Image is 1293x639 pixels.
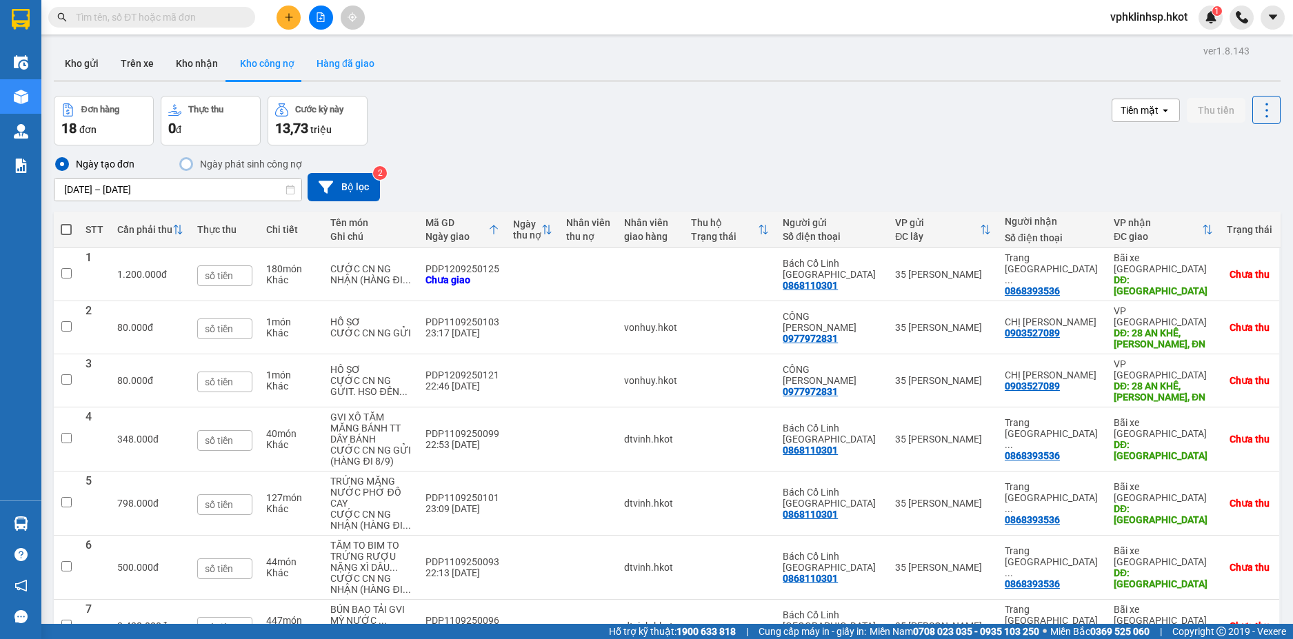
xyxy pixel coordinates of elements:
div: 80.000 [117,375,183,386]
div: 1 [86,252,103,296]
div: dtvinh.hkot [624,620,677,631]
div: Chưa giao [425,274,499,285]
div: Thực thu [188,105,223,114]
div: Nhân viên [566,217,610,228]
div: Khác [266,439,317,450]
div: PDP1109250096 [425,615,499,626]
div: CÔNG TY LONG VÂN [783,311,881,333]
div: vonhuy.hkot [624,375,677,386]
span: ... [1005,274,1013,285]
div: Bãi xe [GEOGRAPHIC_DATA] [1114,481,1213,503]
input: Select a date range. [54,179,301,201]
span: 18 [61,120,77,136]
div: 23:09 [DATE] [425,503,499,514]
div: DĐ: 28 AN KHÊ, THANH KHÊ, ĐN [1114,381,1213,403]
div: 80.000 [117,322,183,333]
input: số tiền [197,617,252,638]
span: ... [403,274,411,285]
div: 127 món [266,492,317,503]
div: Bãi xe [GEOGRAPHIC_DATA] [1114,252,1213,274]
div: Cước kỳ này [295,105,343,114]
div: 4 [86,412,103,467]
div: 0868393536 [1005,450,1060,461]
th: Toggle SortBy [419,212,506,248]
div: CƯỚC CN NG NHẬN (HÀNG ĐI 12/9) [330,263,412,285]
div: PDP1109250093 [425,556,499,567]
div: CƯỚC CN NG GỬI [330,327,412,338]
div: Mã GD [425,217,488,228]
div: ĐC giao [1114,231,1202,242]
div: Ngày tạo đơn [70,156,134,172]
div: CÔNG TY LONG VÂN [783,364,881,386]
div: 180 món [266,263,317,274]
div: Bãi xe [GEOGRAPHIC_DATA] [1114,417,1213,439]
div: 35 [PERSON_NAME] [895,269,991,280]
div: VP [GEOGRAPHIC_DATA] [1114,358,1213,381]
div: CƯỚC CN NG NHẬN (HÀNG ĐI 10/9) [330,509,412,531]
input: số tiền [197,372,252,392]
span: Hỗ trợ kỹ thuật: [609,624,736,639]
div: 0903527089 [1005,327,1060,338]
span: đ [161,620,167,631]
span: | [1160,624,1162,639]
div: CƯỚC CN NG GỬIT. HSO ĐẾN GỌI SỐ 0374.674.687 [330,375,412,397]
strong: 1900 633 818 [676,626,736,637]
div: 798.000 [117,498,183,509]
div: Chưa thu [1230,498,1270,509]
div: 22:13 [DATE] [425,567,499,578]
div: CƯỚC CN NG NHẬN (HÀNG ĐI 4/9) [330,573,412,595]
img: phone-icon [1236,11,1248,23]
div: 5 [86,476,103,531]
div: ĐC lấy [895,231,980,242]
div: CHỊ HÀ [1005,369,1100,381]
div: 0868393536 [1005,578,1060,589]
input: Tìm tên, số ĐT hoặc mã đơn [76,10,239,25]
span: question-circle [14,548,28,561]
svg: open [1160,105,1171,116]
div: 1 món [266,369,317,381]
div: 0868110301 [783,573,838,584]
strong: 0369 525 060 [1090,626,1150,637]
span: file-add [316,12,325,22]
div: thu nợ [513,230,541,241]
strong: 0708 023 035 - 0935 103 250 [913,626,1039,637]
div: TĂM TO BIM TO TRỨNG RƯỢU NẶNG XÌ DẦU NẤM GVI BIA [330,540,412,573]
th: Toggle SortBy [506,212,559,248]
div: Tiền mặt [1121,103,1159,117]
div: TRỨNG MĂNG NƯỚC PHỞ ĐỒ CAY [330,476,412,509]
span: | [746,624,748,639]
span: message [14,610,28,623]
span: ... [399,386,408,397]
img: warehouse-icon [14,516,28,531]
span: đ [161,269,167,280]
span: ... [403,520,411,531]
span: triệu [310,124,332,135]
img: logo-vxr [12,9,30,30]
button: aim [341,6,365,30]
span: Miền Bắc [1050,624,1150,639]
button: Đơn hàng18đơn [54,96,154,145]
div: Bãi xe [GEOGRAPHIC_DATA] [1114,545,1213,567]
div: 1.200.000 [117,269,183,280]
img: icon-new-feature [1205,11,1217,23]
span: ... [1005,439,1013,450]
div: Tên món [330,217,412,228]
th: Toggle SortBy [110,212,190,248]
button: Thu tiền [1187,98,1245,123]
div: Trang Long Biên (Bách Cổ Linh) [1005,545,1100,578]
div: DĐ: 28 AN KHÊ, THANH KHÊ, ĐN [1114,327,1213,349]
div: 0868393536 [1005,285,1060,296]
div: Ngày giao [425,231,488,242]
sup: 2 [373,166,387,180]
div: Nhân viên [624,217,677,228]
div: Cần phải thu [117,224,172,235]
div: 23:17 [DATE] [425,327,499,338]
div: Ghi chú [330,231,412,242]
div: PDP1209250121 [425,369,499,381]
div: Khác [266,503,317,514]
div: 2.428.000 [117,620,183,631]
div: PDP1109250103 [425,316,499,327]
div: DĐ: Long Biên [1114,567,1213,589]
span: ... [1005,503,1013,514]
span: vphklinhsp.hkot [1099,8,1199,26]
